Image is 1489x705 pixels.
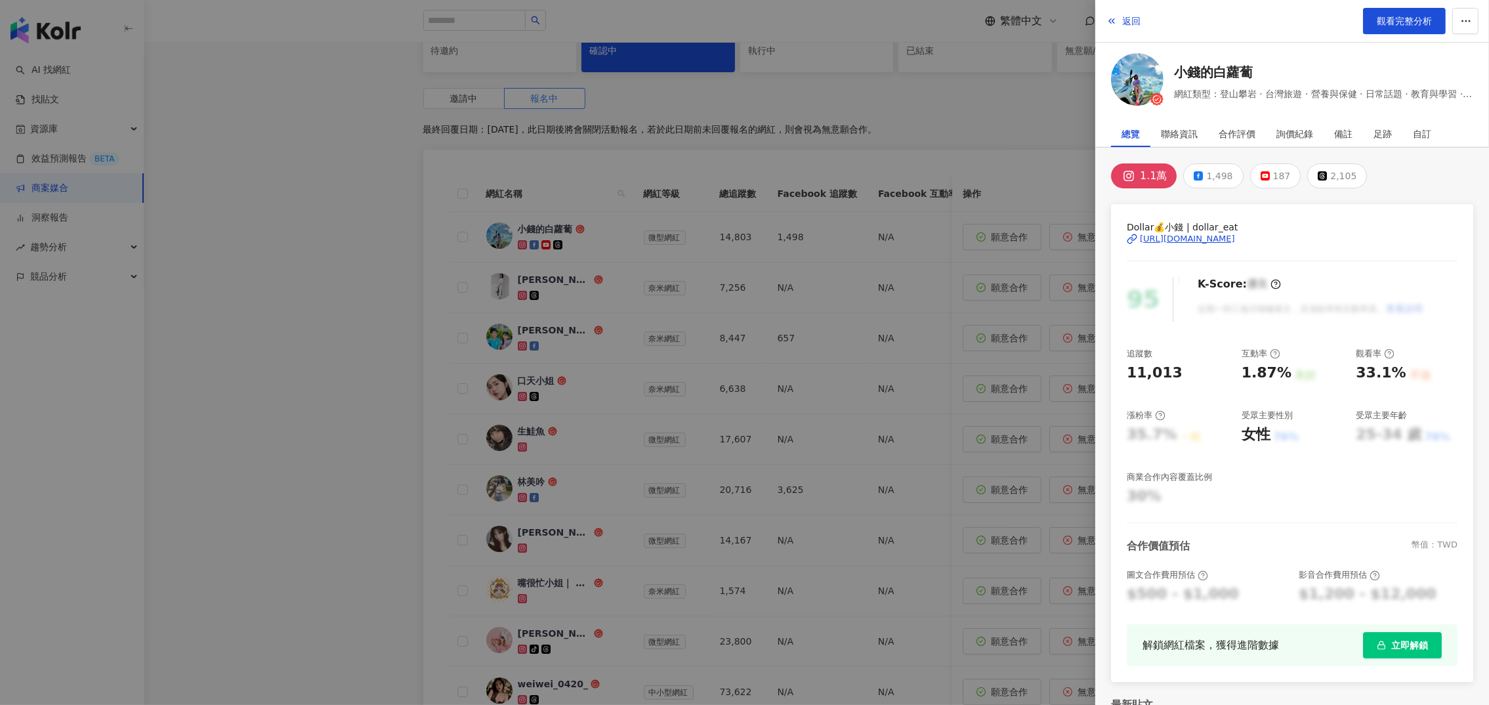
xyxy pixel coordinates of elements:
[1174,87,1473,101] span: 網紅類型：登山攀岩 · 台灣旅遊 · 營養與保健 · 日常話題 · 教育與學習 · 財經 · 美食 · 法政社會 · 寵物 · 旅遊
[1273,167,1291,185] div: 187
[1111,53,1164,106] img: KOL Avatar
[1206,167,1232,185] div: 1,498
[1127,410,1165,421] div: 漲粉率
[1122,16,1141,26] span: 返回
[1356,363,1406,383] div: 33.1%
[1356,410,1407,421] div: 受眾主要年齡
[1276,121,1313,147] div: 詢價紀錄
[1140,233,1235,245] div: [URL][DOMAIN_NAME]
[1183,163,1243,188] button: 1,498
[1242,410,1293,421] div: 受眾主要性別
[1334,121,1353,147] div: 備註
[1127,348,1152,360] div: 追蹤數
[1219,121,1255,147] div: 合作評價
[1356,348,1395,360] div: 觀看率
[1127,539,1190,553] div: 合作價值預估
[1330,167,1356,185] div: 2,105
[1122,121,1140,147] div: 總覽
[1111,53,1164,110] a: KOL Avatar
[1106,8,1141,34] button: 返回
[1242,348,1280,360] div: 互動率
[1174,63,1473,81] a: 小錢的白蘿蔔
[1140,167,1167,185] div: 1.1萬
[1299,569,1380,581] div: 影音合作費用預估
[1242,363,1291,383] div: 1.87%
[1377,16,1432,26] span: 觀看完整分析
[1250,163,1301,188] button: 187
[1363,8,1446,34] a: 觀看完整分析
[1127,363,1183,383] div: 11,013
[1198,277,1281,291] div: K-Score :
[1413,121,1431,147] div: 自訂
[1391,640,1428,651] span: 立即解鎖
[1161,121,1198,147] div: 聯絡資訊
[1127,471,1212,483] div: 商業合作內容覆蓋比例
[1127,220,1458,234] span: Dollar💰小錢 | dollar_eat
[1307,163,1367,188] button: 2,105
[1143,637,1279,653] div: 解鎖網紅檔案，獲得進階數據
[1127,569,1208,581] div: 圖文合作費用預估
[1242,425,1270,445] div: 女性
[1111,163,1177,188] button: 1.1萬
[1412,539,1458,553] div: 幣值：TWD
[1127,233,1458,245] a: [URL][DOMAIN_NAME]
[1363,632,1442,658] button: 立即解鎖
[1374,121,1392,147] div: 足跡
